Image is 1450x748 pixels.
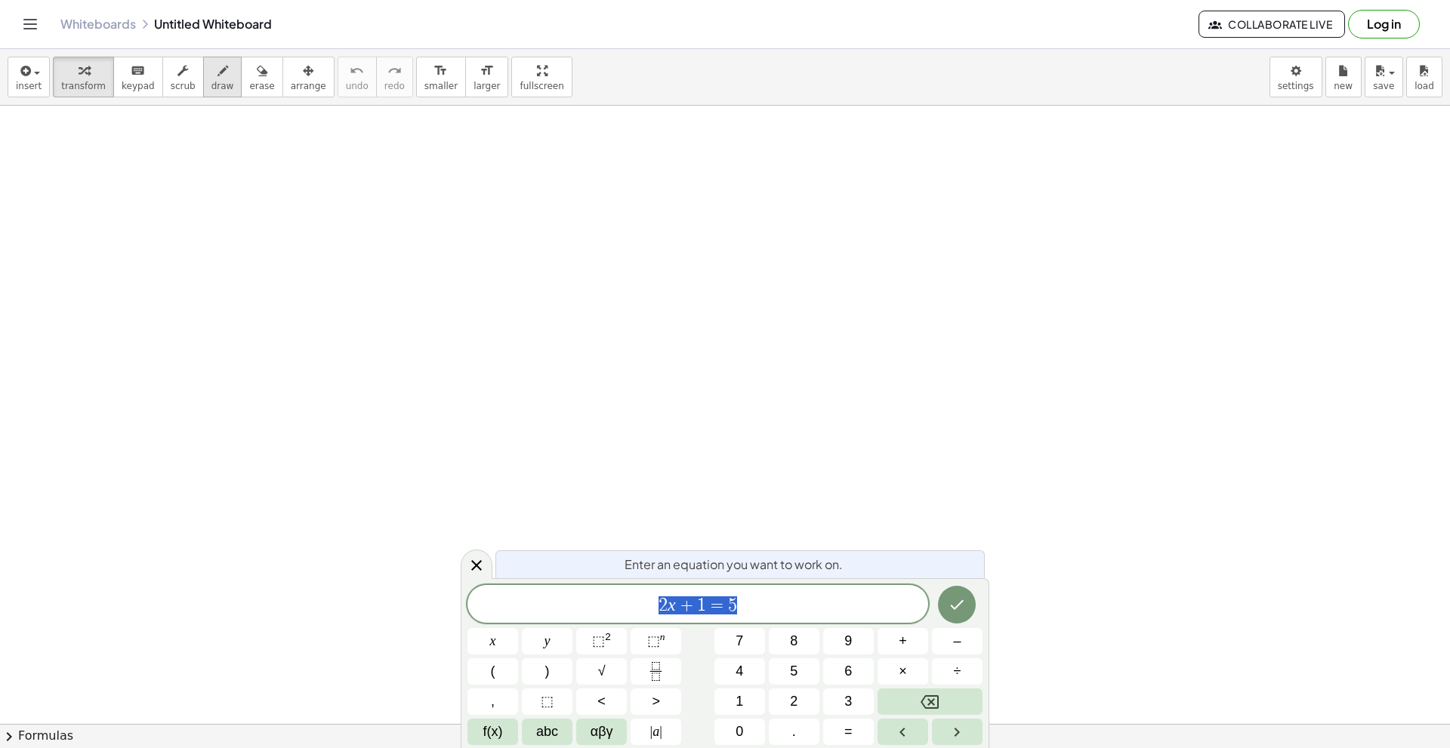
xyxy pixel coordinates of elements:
[652,691,660,712] span: >
[211,81,234,91] span: draw
[1199,11,1345,38] button: Collaborate Live
[650,722,662,742] span: a
[728,596,737,614] span: 5
[769,628,819,654] button: 8
[790,631,797,651] span: 8
[591,722,613,742] span: αβγ
[605,631,611,642] sup: 2
[467,658,518,685] button: (
[576,658,627,685] button: Square root
[536,722,558,742] span: abc
[171,81,196,91] span: scrub
[474,81,500,91] span: larger
[1270,57,1322,97] button: settings
[467,688,518,715] button: ,
[631,658,681,685] button: Fraction
[162,57,204,97] button: scrub
[1415,81,1434,91] span: load
[1348,10,1420,38] button: Log in
[844,691,852,712] span: 3
[823,688,874,715] button: 3
[490,631,496,651] span: x
[576,688,627,715] button: Less than
[1334,81,1353,91] span: new
[899,631,907,651] span: +
[522,719,572,745] button: Alphabet
[878,719,928,745] button: Left arrow
[736,722,743,742] span: 0
[598,661,606,682] span: √
[954,661,961,682] span: ÷
[491,661,495,682] span: (
[1373,81,1394,91] span: save
[932,719,983,745] button: Right arrow
[844,722,853,742] span: =
[576,719,627,745] button: Greek alphabet
[631,628,681,654] button: Superscript
[592,633,605,648] span: ⬚
[932,658,983,685] button: Divide
[597,691,606,712] span: <
[659,596,668,614] span: 2
[714,658,765,685] button: 4
[416,57,466,97] button: format_sizesmaller
[697,596,706,614] span: 1
[647,633,660,648] span: ⬚
[376,57,413,97] button: redoredo
[1278,81,1314,91] span: settings
[249,81,274,91] span: erase
[203,57,242,97] button: draw
[660,631,665,642] sup: n
[706,596,728,614] span: =
[823,658,874,685] button: 6
[631,719,681,745] button: Absolute value
[522,688,572,715] button: Placeholder
[650,724,653,739] span: |
[736,631,743,651] span: 7
[467,628,518,654] button: x
[16,81,42,91] span: insert
[8,57,50,97] button: insert
[625,556,843,574] span: Enter an equation you want to work on.
[1325,57,1362,97] button: new
[878,688,983,715] button: Backspace
[769,688,819,715] button: 2
[18,12,42,36] button: Toggle navigation
[520,81,563,91] span: fullscreen
[1211,17,1332,31] span: Collaborate Live
[433,62,448,80] i: format_size
[53,57,114,97] button: transform
[424,81,458,91] span: smaller
[938,586,976,623] button: Done
[790,661,797,682] span: 5
[387,62,402,80] i: redo
[631,688,681,715] button: Greater than
[736,661,743,682] span: 4
[769,658,819,685] button: 5
[346,81,369,91] span: undo
[350,62,364,80] i: undo
[714,628,765,654] button: 7
[823,628,874,654] button: 9
[676,596,698,614] span: +
[480,62,494,80] i: format_size
[668,595,676,614] var: x
[384,81,405,91] span: redo
[291,81,326,91] span: arrange
[522,658,572,685] button: )
[792,722,796,742] span: .
[576,628,627,654] button: Squared
[511,57,572,97] button: fullscreen
[769,719,819,745] button: .
[338,57,377,97] button: undoundo
[823,719,874,745] button: Equals
[61,81,106,91] span: transform
[522,628,572,654] button: y
[545,631,551,651] span: y
[1365,57,1403,97] button: save
[465,57,508,97] button: format_sizelarger
[545,661,550,682] span: )
[714,719,765,745] button: 0
[491,691,495,712] span: ,
[131,62,145,80] i: keyboard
